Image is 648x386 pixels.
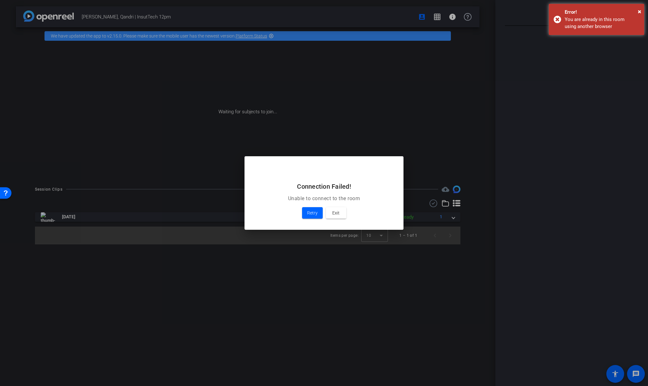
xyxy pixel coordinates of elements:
span: Retry [307,209,318,217]
span: × [638,8,641,15]
button: Close [638,7,641,16]
div: You are already in this room using another browser [565,16,639,30]
span: Exit [332,209,340,217]
p: Unable to connect to the room [252,195,396,202]
button: Retry [302,207,323,219]
div: Error! [565,9,639,16]
button: Exit [326,207,346,219]
h2: Connection Failed! [252,181,396,192]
